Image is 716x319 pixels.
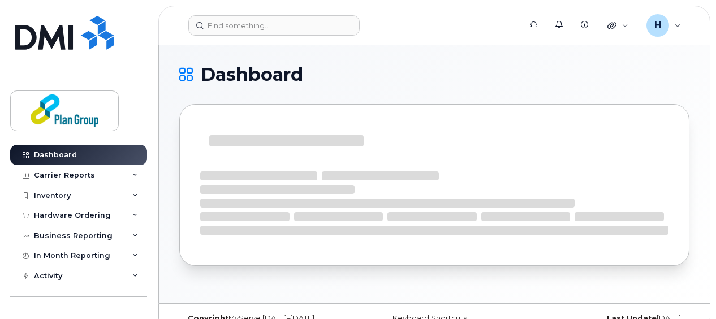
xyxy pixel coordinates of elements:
[201,66,303,83] span: Dashboard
